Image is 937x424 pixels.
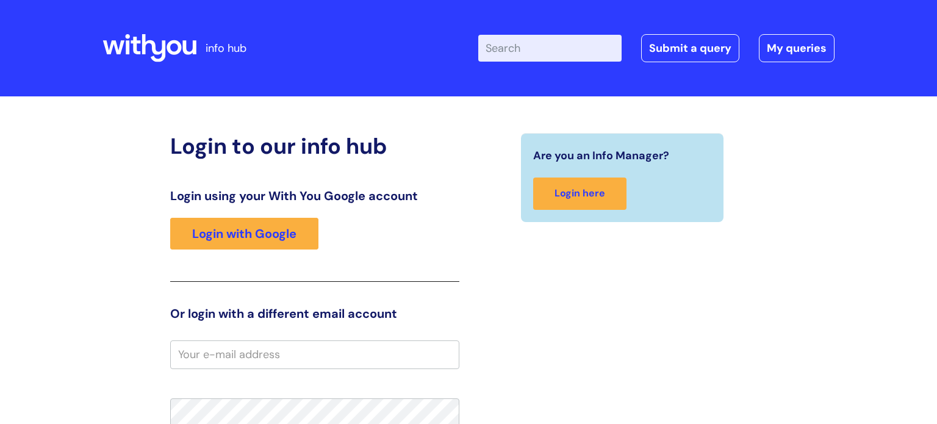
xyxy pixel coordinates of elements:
input: Search [478,35,622,62]
h3: Or login with a different email account [170,306,459,321]
a: My queries [759,34,835,62]
span: Are you an Info Manager? [533,146,669,165]
a: Login here [533,178,626,210]
h3: Login using your With You Google account [170,189,459,203]
a: Login with Google [170,218,318,250]
input: Your e-mail address [170,340,459,368]
p: info hub [206,38,246,58]
a: Submit a query [641,34,739,62]
h2: Login to our info hub [170,133,459,159]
